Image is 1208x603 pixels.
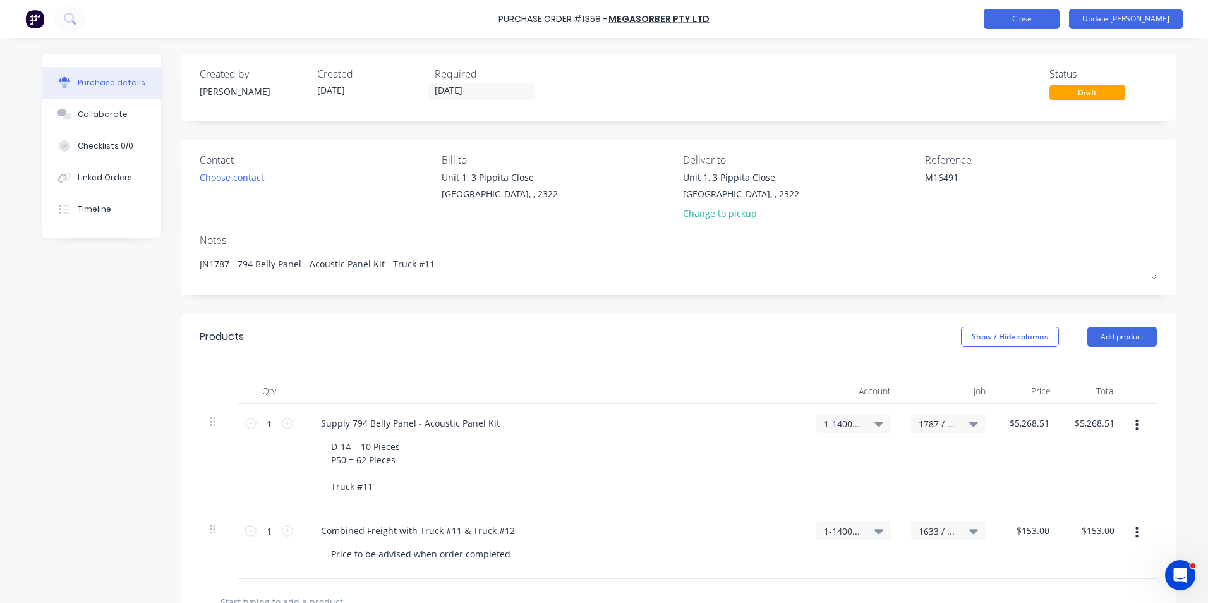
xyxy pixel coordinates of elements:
[42,67,161,99] button: Purchase details
[200,152,432,167] div: Contact
[442,171,558,184] div: Unit 1, 3 Pippita Close
[200,251,1157,279] textarea: JN1787 - 794 Belly Panel - Acoustic Panel Kit - Truck #11
[311,414,510,432] div: Supply 794 Belly Panel - Acoustic Panel Kit
[311,521,525,540] div: Combined Freight with Truck #11 & Truck #12
[925,152,1157,167] div: Reference
[498,13,607,26] div: Purchase Order #1358 -
[925,171,1083,199] textarea: M16491
[961,327,1059,347] button: Show / Hide columns
[984,9,1060,29] button: Close
[919,525,957,538] span: 1633 / W/Trac-794-Gen-Belly-Pan-T12
[78,172,132,183] div: Linked Orders
[317,66,425,82] div: Created
[321,545,521,563] div: Price to be advised when order completed
[78,204,111,215] div: Timeline
[200,233,1157,248] div: Notes
[1049,66,1157,82] div: Status
[683,152,915,167] div: Deliver to
[824,525,862,538] span: 1-1400 / Work in Progress
[901,379,996,404] div: Job
[42,130,161,162] button: Checklists 0/0
[919,417,957,430] span: 1787 / W/Trac-794-Belly-Panel-T11
[238,379,301,404] div: Qty
[683,171,799,184] div: Unit 1, 3 Pippita Close
[683,187,799,200] div: [GEOGRAPHIC_DATA], , 2322
[683,207,799,220] div: Change to pickup
[25,9,44,28] img: Factory
[608,13,710,25] a: Megasorber Pty Ltd
[321,437,410,496] div: D-14 = 10 Pieces P50 = 62 Pieces Truck #11
[78,77,145,88] div: Purchase details
[200,329,244,344] div: Products
[824,417,862,430] span: 1-1400 / Work in Progress
[200,66,307,82] div: Created by
[42,99,161,130] button: Collaborate
[42,193,161,225] button: Timeline
[1087,327,1157,347] button: Add product
[200,85,307,98] div: [PERSON_NAME]
[78,140,133,152] div: Checklists 0/0
[996,379,1061,404] div: Price
[1069,9,1183,29] button: Update [PERSON_NAME]
[78,109,128,120] div: Collaborate
[1165,560,1195,590] iframe: Intercom live chat
[435,66,542,82] div: Required
[1049,85,1125,100] div: Draft
[442,187,558,200] div: [GEOGRAPHIC_DATA], , 2322
[442,152,674,167] div: Bill to
[200,171,264,184] div: Choose contact
[1061,379,1126,404] div: Total
[806,379,901,404] div: Account
[42,162,161,193] button: Linked Orders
